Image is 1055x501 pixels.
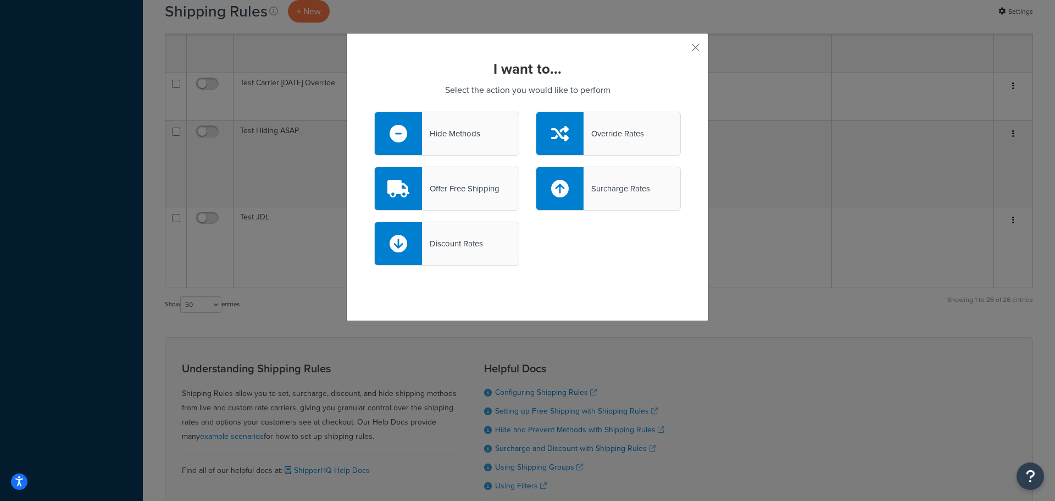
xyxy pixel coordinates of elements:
[374,82,681,98] p: Select the action you would like to perform
[1017,463,1044,490] button: Open Resource Center
[493,58,562,79] strong: I want to...
[422,181,499,196] div: Offer Free Shipping
[422,236,483,251] div: Discount Rates
[584,126,644,141] div: Override Rates
[584,181,650,196] div: Surcharge Rates
[422,126,480,141] div: Hide Methods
